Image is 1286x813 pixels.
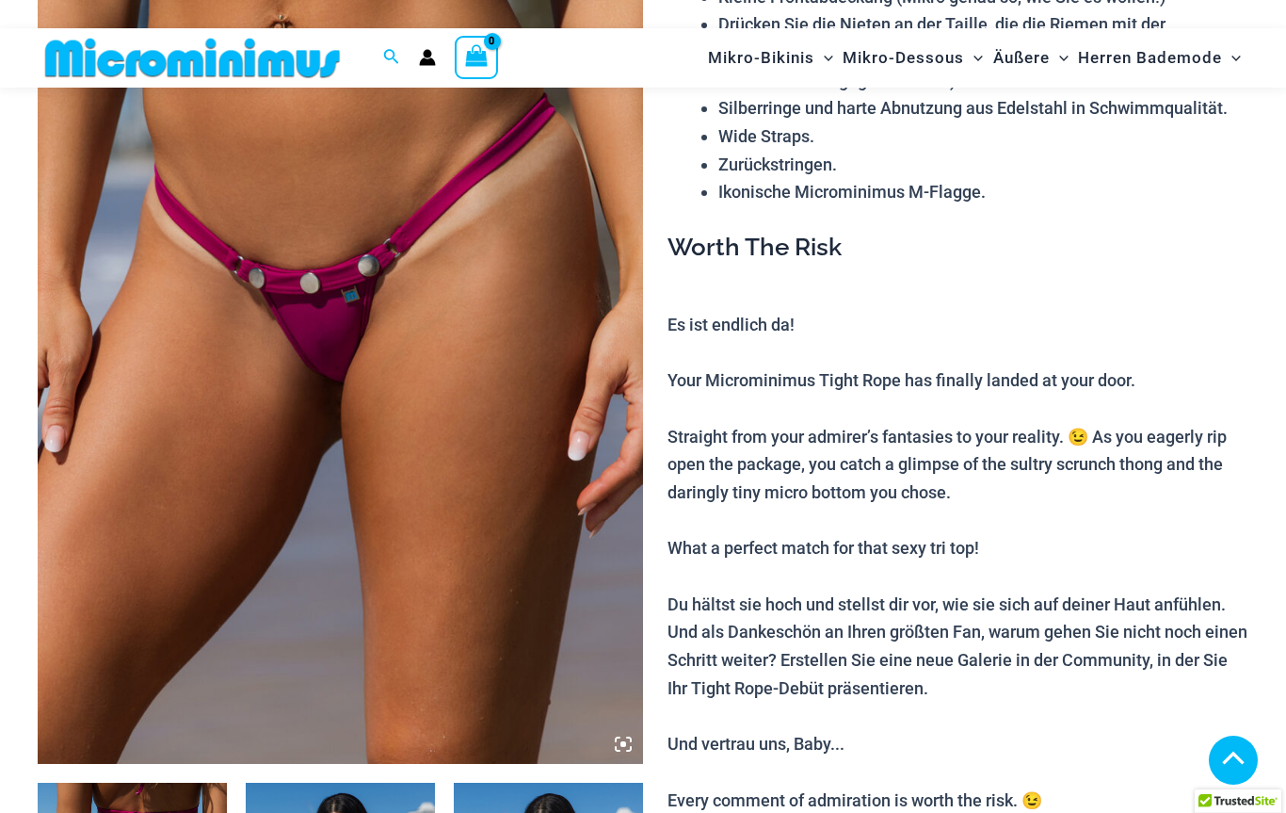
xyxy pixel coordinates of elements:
[708,34,814,82] span: Mikro-Bikinis
[838,34,988,82] a: Mikro-DessousMenü-UmschalttasteMenü-Umschalttaste
[700,31,1248,85] nav: Seitennavigation
[993,34,1050,82] span: Äußere
[1073,34,1246,82] a: Herren BademodeMenü-UmschalttasteMenü-Umschalttaste
[1050,34,1069,82] span: Menü-Umschalttaste
[419,49,436,66] a: Link zum Kontosymbol
[718,10,1248,94] li: Drücken Sie die Nieten an der Taille, die die Riemen mit der Hauptplatte verbinden (sie mit einem...
[814,34,833,82] span: Menü-Umschalttaste
[1078,34,1222,82] span: Herren Bademode
[718,178,1248,206] li: Ikonische Microminimus M-Flagge.
[455,36,498,79] a: View Shopping Cart, empty
[703,34,838,82] a: Mikro-BikinisMenü-UmschalttasteMenü-Umschalttaste
[964,34,983,82] span: Menü-Umschalttaste
[667,232,1248,264] h3: Worth The Risk
[718,94,1248,122] li: Silberringe und harte Abnutzung aus Edelstahl in Schwimmqualität.
[38,37,347,79] img: MM SHOP LOGO FLACH
[1222,34,1241,82] span: Menü-Umschalttaste
[383,46,400,70] a: Link zum Suchsymbol
[718,122,1248,151] li: Wide Straps.
[718,151,1248,179] li: Zurückstringen.
[989,34,1073,82] a: ÄußereMenü-UmschalttasteMenü-Umschalttaste
[843,34,964,82] span: Mikro-Dessous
